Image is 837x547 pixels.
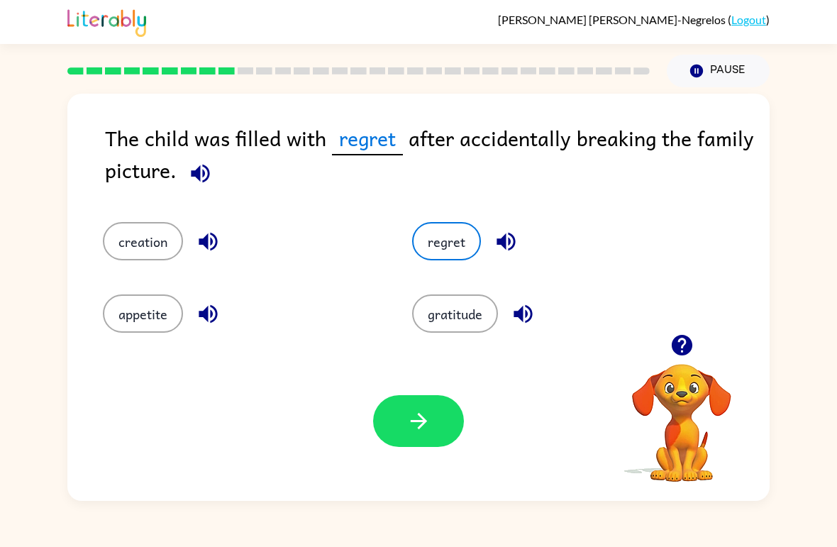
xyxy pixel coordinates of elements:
[412,294,498,333] button: gratitude
[731,13,766,26] a: Logout
[105,122,770,194] div: The child was filled with after accidentally breaking the family picture.
[611,342,753,484] video: Your browser must support playing .mp4 files to use Literably. Please try using another browser.
[412,222,481,260] button: regret
[67,6,146,37] img: Literably
[332,122,403,155] span: regret
[103,222,183,260] button: creation
[498,13,770,26] div: ( )
[103,294,183,333] button: appetite
[667,55,770,87] button: Pause
[498,13,728,26] span: [PERSON_NAME] [PERSON_NAME]-Negrelos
